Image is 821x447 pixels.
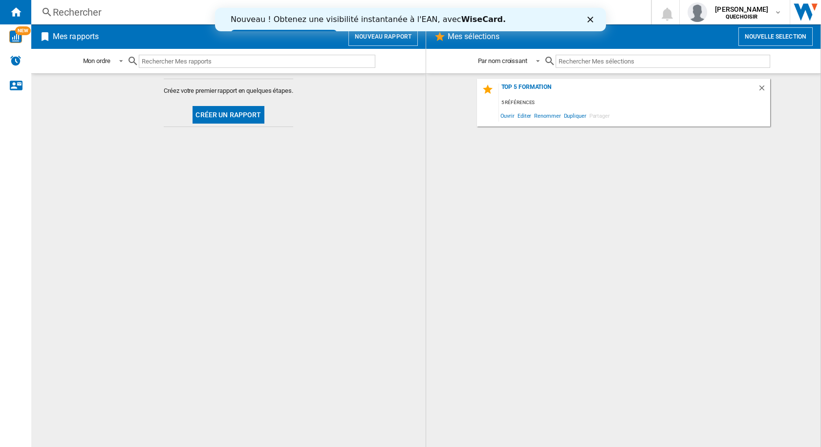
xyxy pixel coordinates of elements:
img: wise-card.svg [9,30,22,43]
img: profile.jpg [688,2,707,22]
span: Renommer [533,109,562,122]
div: Rechercher [53,5,626,19]
h2: Mes sélections [446,27,501,46]
span: NEW [15,26,31,35]
span: [PERSON_NAME] [715,4,768,14]
button: Créer un rapport [193,106,264,124]
span: Editer [516,109,533,122]
span: Ouvrir [499,109,516,122]
span: Partager [588,109,611,122]
span: Dupliquer [562,109,588,122]
div: Fermer [372,9,382,15]
input: Rechercher Mes rapports [139,55,375,68]
button: Nouveau rapport [348,27,418,46]
div: Supprimer [757,84,770,97]
input: Rechercher Mes sélections [556,55,770,68]
button: Nouvelle selection [738,27,813,46]
iframe: Intercom live chat bannière [215,8,606,31]
div: top 5 formation [499,84,757,97]
span: Créez votre premier rapport en quelques étapes. [164,86,293,95]
h2: Mes rapports [51,27,101,46]
a: Essayez dès maintenant ! [16,22,122,34]
div: Par nom croissant [478,57,527,64]
img: alerts-logo.svg [10,55,22,66]
div: 5 références [499,97,770,109]
div: Mon ordre [83,57,110,64]
b: QUECHOISIR [726,14,757,20]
